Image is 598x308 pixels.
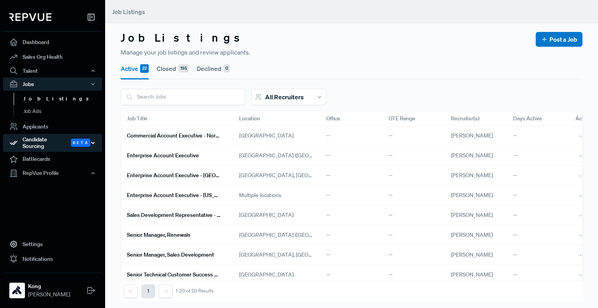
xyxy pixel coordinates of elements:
[239,132,294,140] span: [GEOGRAPHIC_DATA]
[14,105,113,118] a: Job Ads
[382,126,445,146] div: --
[9,13,51,21] img: RepVue
[14,93,113,105] a: Job Listings
[11,284,23,297] img: Kong
[451,152,493,159] span: [PERSON_NAME]
[127,192,220,199] h6: Enterprise Account Executive - [US_STATE]/[US_STATE]
[239,251,314,259] span: [GEOGRAPHIC_DATA], [GEOGRAPHIC_DATA]
[239,114,260,123] span: Location
[121,31,247,44] h3: Job Listings
[127,132,220,139] h6: Commercial Account Executive - Nordics
[71,139,90,147] span: Beta
[507,146,569,166] div: --
[513,114,542,123] span: Days Active
[451,211,493,218] span: [PERSON_NAME]
[127,268,220,282] a: Senior Technical Customer Success Manager
[3,119,102,134] a: Applicants
[127,152,199,159] h6: Enterprise Account Executive
[451,251,493,258] span: [PERSON_NAME]
[382,206,445,225] div: --
[127,114,148,123] span: Job Title
[3,64,102,77] button: Talent
[320,206,382,225] div: --
[320,146,382,166] div: --
[112,8,145,16] span: Job Listings
[121,89,245,104] input: Search Jobs
[320,265,382,285] div: --
[127,271,220,278] h6: Senior Technical Customer Success Manager
[451,132,493,139] span: [PERSON_NAME]
[3,167,102,180] button: RepVue Profile
[451,114,479,123] span: Recruiter(s)
[3,77,102,91] div: Jobs
[451,192,493,199] span: [PERSON_NAME]
[541,35,577,44] a: Post a Job
[141,284,155,298] button: 1
[176,288,214,294] div: 1-20 of 20 Results
[382,265,445,285] div: --
[320,166,382,186] div: --
[121,58,149,79] button: Active 22
[239,271,294,279] span: [GEOGRAPHIC_DATA]
[121,48,250,57] span: Manage your job listings and review applicants.
[3,134,102,152] button: Candidate Sourcing Beta
[507,265,569,285] div: --
[3,273,102,302] a: KongKong[PERSON_NAME]
[127,172,220,179] h6: Enterprise Account Executive - [GEOGRAPHIC_DATA]
[157,58,189,79] button: Closed 195
[127,129,220,143] a: Commercial Account Executive - Nordics
[507,245,569,265] div: --
[451,271,493,278] span: [PERSON_NAME]
[233,186,320,206] div: Multiple locations
[178,64,189,73] div: 195
[127,209,220,222] a: Sales Development Representative - [GEOGRAPHIC_DATA]/[GEOGRAPHIC_DATA]
[575,114,594,123] span: Actions
[239,151,314,160] span: [GEOGRAPHIC_DATA] ([GEOGRAPHIC_DATA])
[382,186,445,206] div: --
[127,149,220,162] a: Enterprise Account Executive
[124,284,214,298] nav: pagination
[451,172,493,179] span: [PERSON_NAME]
[127,248,220,262] a: Senior Manager, Sales Development
[382,146,445,166] div: --
[124,284,137,298] button: Previous
[320,225,382,245] div: --
[320,126,382,146] div: --
[3,35,102,49] a: Dashboard
[159,284,172,298] button: Next
[507,126,569,146] div: --
[382,225,445,245] div: --
[382,166,445,186] div: --
[127,189,220,202] a: Enterprise Account Executive - [US_STATE]/[US_STATE]
[239,171,314,180] span: [GEOGRAPHIC_DATA], [GEOGRAPHIC_DATA]
[536,32,582,47] button: Post a Job
[382,245,445,265] div: --
[239,231,314,239] span: [GEOGRAPHIC_DATA] ([GEOGRAPHIC_DATA])
[3,152,102,167] a: Battlecards
[326,114,340,123] span: Office
[28,282,70,290] strong: Kong
[320,186,382,206] div: --
[507,186,569,206] div: --
[451,231,493,238] span: [PERSON_NAME]
[320,245,382,265] div: --
[127,212,220,218] h6: Sales Development Representative - [GEOGRAPHIC_DATA]/[GEOGRAPHIC_DATA]
[265,93,304,101] span: All Recruiters
[507,166,569,186] div: --
[140,64,149,73] div: 22
[3,252,102,266] a: Notifications
[507,206,569,225] div: --
[507,225,569,245] div: --
[3,134,102,152] div: Candidate Sourcing
[127,252,214,258] h6: Senior Manager, Sales Development
[127,229,220,242] a: Senior Manager, Renewals
[3,49,102,64] a: Sales Org Health
[389,114,415,123] span: OTE Range
[28,290,70,299] span: [PERSON_NAME]
[127,169,220,182] a: Enterprise Account Executive - [GEOGRAPHIC_DATA]
[3,237,102,252] a: Settings
[239,211,294,219] span: [GEOGRAPHIC_DATA]
[223,64,230,73] div: 0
